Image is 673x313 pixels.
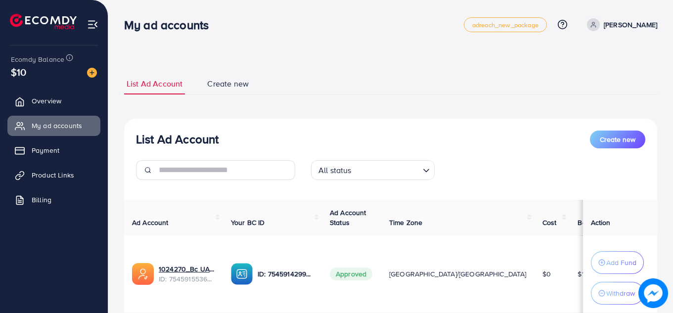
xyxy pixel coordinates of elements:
[542,218,557,227] span: Cost
[330,268,372,280] span: Approved
[7,91,100,111] a: Overview
[127,78,182,89] span: List Ad Account
[7,116,100,135] a: My ad accounts
[389,269,527,279] span: [GEOGRAPHIC_DATA]/[GEOGRAPHIC_DATA]
[32,96,61,106] span: Overview
[638,278,668,308] img: image
[464,17,547,32] a: adreach_new_package
[590,131,645,148] button: Create new
[600,134,635,144] span: Create new
[207,78,249,89] span: Create new
[591,251,644,274] button: Add Fund
[132,218,169,227] span: Ad Account
[606,287,635,299] p: Withdraw
[132,263,154,285] img: ic-ads-acc.e4c84228.svg
[11,54,64,64] span: Ecomdy Balance
[542,269,551,279] span: $0
[591,282,644,305] button: Withdraw
[32,195,51,205] span: Billing
[7,165,100,185] a: Product Links
[87,68,97,78] img: image
[11,65,26,79] span: $10
[316,163,354,178] span: All status
[136,132,219,146] h3: List Ad Account
[330,208,366,227] span: Ad Account Status
[159,264,215,284] div: <span class='underline'>1024270_Bc UAE10kkk_1756920945833</span></br>7545915536356278280
[591,218,611,227] span: Action
[159,264,215,274] a: 1024270_Bc UAE10kkk_1756920945833
[389,218,422,227] span: Time Zone
[472,22,538,28] span: adreach_new_package
[7,190,100,210] a: Billing
[7,140,100,160] a: Payment
[604,19,657,31] p: [PERSON_NAME]
[258,268,314,280] p: ID: 7545914299548221448
[606,257,636,268] p: Add Fund
[32,170,74,180] span: Product Links
[87,19,98,30] img: menu
[231,263,253,285] img: ic-ba-acc.ded83a64.svg
[10,14,77,29] img: logo
[124,18,217,32] h3: My ad accounts
[311,160,435,180] div: Search for option
[32,145,59,155] span: Payment
[583,18,657,31] a: [PERSON_NAME]
[32,121,82,131] span: My ad accounts
[231,218,265,227] span: Your BC ID
[355,161,419,178] input: Search for option
[159,274,215,284] span: ID: 7545915536356278280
